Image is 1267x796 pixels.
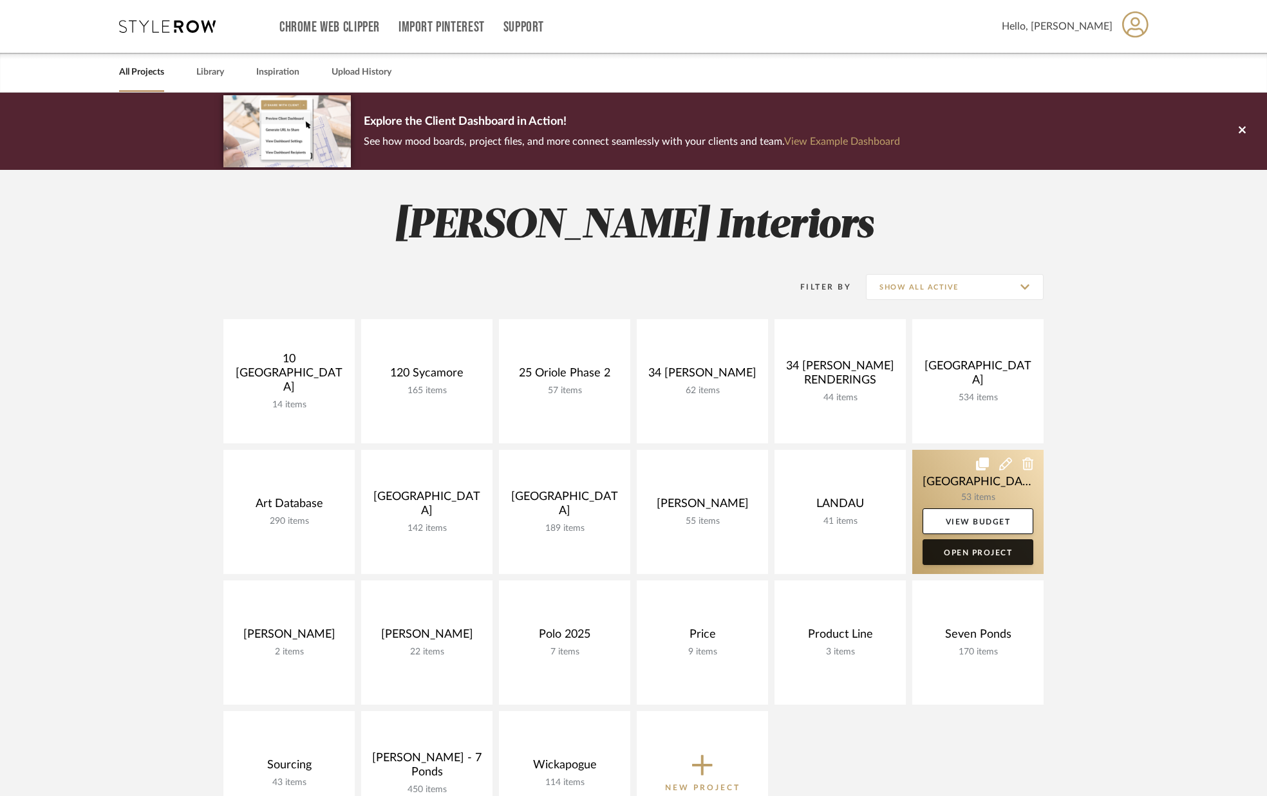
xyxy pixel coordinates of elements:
div: [GEOGRAPHIC_DATA] [371,490,482,523]
div: 43 items [234,777,344,788]
a: Library [196,64,224,81]
div: 290 items [234,516,344,527]
div: [GEOGRAPHIC_DATA] [509,490,620,523]
h2: [PERSON_NAME] Interiors [170,202,1097,250]
div: 62 items [647,385,758,396]
div: 34 [PERSON_NAME] [647,366,758,385]
div: 2 items [234,647,344,658]
div: 7 items [509,647,620,658]
div: 534 items [923,393,1033,403]
a: Chrome Web Clipper [279,22,380,33]
a: View Budget [923,508,1033,534]
div: Art Database [234,497,344,516]
div: [PERSON_NAME] - 7 Ponds [371,751,482,784]
div: 41 items [785,516,896,527]
div: Price [647,627,758,647]
div: [PERSON_NAME] [371,627,482,647]
p: Explore the Client Dashboard in Action! [364,112,900,133]
div: Wickapogue [509,758,620,777]
div: Product Line [785,627,896,647]
p: New Project [665,781,740,794]
div: 114 items [509,777,620,788]
div: 450 items [371,784,482,795]
div: 14 items [234,400,344,411]
div: 34 [PERSON_NAME] RENDERINGS [785,359,896,393]
img: d5d033c5-7b12-40c2-a960-1ecee1989c38.png [223,95,351,167]
a: Upload History [332,64,391,81]
a: Inspiration [256,64,299,81]
div: Filter By [784,281,851,293]
p: See how mood boards, project files, and more connect seamlessly with your clients and team. [364,133,900,151]
div: [PERSON_NAME] [647,497,758,516]
div: 142 items [371,523,482,534]
div: 44 items [785,393,896,403]
div: 9 items [647,647,758,658]
div: LANDAU [785,497,896,516]
div: 120 Sycamore [371,366,482,385]
div: 189 items [509,523,620,534]
a: Support [503,22,544,33]
div: 165 items [371,385,482,396]
div: 55 items [647,516,758,527]
a: Open Project [923,539,1033,565]
span: Hello, [PERSON_NAME] [1002,19,1112,34]
div: [GEOGRAPHIC_DATA] [923,359,1033,393]
a: View Example Dashboard [784,136,900,147]
a: Import Pinterest [399,22,485,33]
div: 25 Oriole Phase 2 [509,366,620,385]
div: Polo 2025 [509,627,620,647]
div: 3 items [785,647,896,658]
div: 22 items [371,647,482,658]
div: [PERSON_NAME] [234,627,344,647]
div: Seven Ponds [923,627,1033,647]
div: 10 [GEOGRAPHIC_DATA] [234,352,344,400]
div: 57 items [509,385,620,396]
div: 170 items [923,647,1033,658]
div: Sourcing [234,758,344,777]
a: All Projects [119,64,164,81]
